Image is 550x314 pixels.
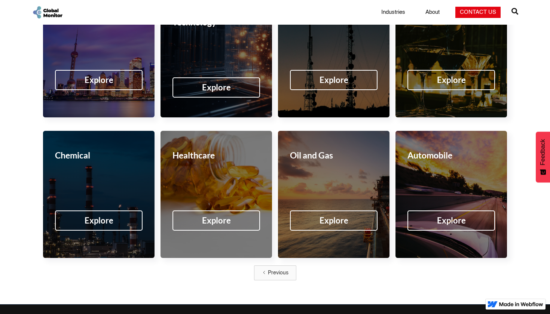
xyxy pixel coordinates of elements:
div: Explore [320,217,348,224]
div: Explore [437,76,466,84]
a: AutomobileExplore [395,131,507,258]
div: Explore [202,84,231,91]
a:  [511,5,518,20]
div: Explore [437,217,466,224]
div: Explore [85,217,113,224]
div: Previous [268,269,288,277]
span: Feedback [540,139,546,165]
a: HealthcareExplore [161,131,272,258]
div: Explore [320,76,348,84]
div: List [43,265,507,280]
a: Contact Us [455,7,501,18]
a: home [32,5,63,19]
button: Feedback - Show survey [536,132,550,182]
a: Industries [377,9,410,16]
span:  [511,6,518,16]
a: ChemicalExplore [43,131,155,258]
div: Explore [202,217,231,224]
a: About [421,9,444,16]
a: Oil and GasExplore [278,131,389,258]
a: Previous Page [254,265,296,280]
div: Chemical [55,151,90,159]
div: Automobile [407,151,452,159]
div: Information Technology [172,11,260,26]
div: Explore [85,76,113,84]
img: Made in Webflow [499,302,543,307]
div: Healthcare [172,151,215,159]
div: Oil and Gas [290,151,333,159]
